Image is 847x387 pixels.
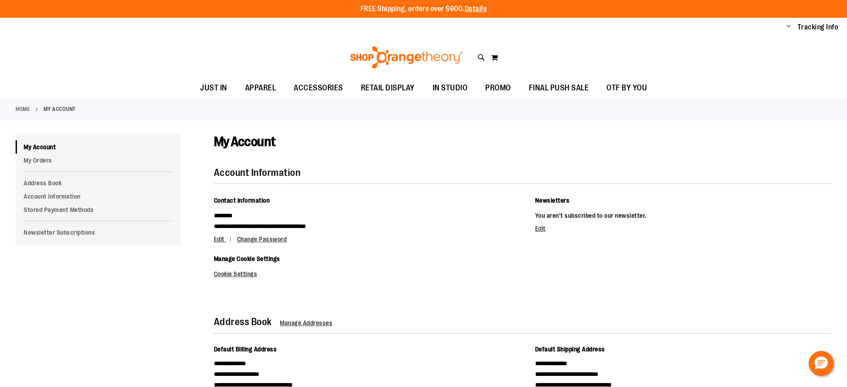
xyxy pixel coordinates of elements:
[44,105,76,113] strong: My Account
[236,78,285,98] a: APPAREL
[535,225,546,232] a: Edit
[237,236,287,243] a: Change Password
[191,78,236,98] a: JUST IN
[352,78,424,98] a: RETAIL DISPLAY
[214,134,276,149] span: My Account
[485,78,511,98] span: PROMO
[280,319,332,326] a: Manage Addresses
[16,203,181,216] a: Stored Payment Methods
[16,154,181,167] a: My Orders
[535,197,570,204] span: Newsletters
[16,226,181,239] a: Newsletter Subscriptions
[214,167,301,178] strong: Account Information
[349,46,464,69] img: Shop Orangetheory
[16,176,181,190] a: Address Book
[200,78,227,98] span: JUST IN
[606,78,647,98] span: OTF BY YOU
[529,78,589,98] span: FINAL PUSH SALE
[465,5,487,13] a: Details
[809,351,834,376] button: Hello, have a question? Let’s chat.
[294,78,343,98] span: ACCESSORIES
[16,140,181,154] a: My Account
[786,23,791,32] button: Account menu
[214,197,270,204] span: Contact Information
[424,78,477,98] a: IN STUDIO
[214,270,258,277] a: Cookie Settings
[361,78,415,98] span: RETAIL DISPLAY
[535,346,605,353] span: Default Shipping Address
[535,210,831,221] p: You aren't subscribed to our newsletter.
[245,78,276,98] span: APPAREL
[798,22,839,32] a: Tracking Info
[214,255,280,262] span: Manage Cookie Settings
[214,316,272,327] strong: Address Book
[214,346,277,353] span: Default Billing Address
[520,78,598,98] a: FINAL PUSH SALE
[214,236,236,243] a: Edit
[16,105,30,113] a: Home
[597,78,656,98] a: OTF BY YOU
[16,190,181,203] a: Account Information
[433,78,468,98] span: IN STUDIO
[214,236,225,243] span: Edit
[285,78,352,98] a: ACCESSORIES
[360,4,487,14] p: FREE Shipping, orders over $600.
[476,78,520,98] a: PROMO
